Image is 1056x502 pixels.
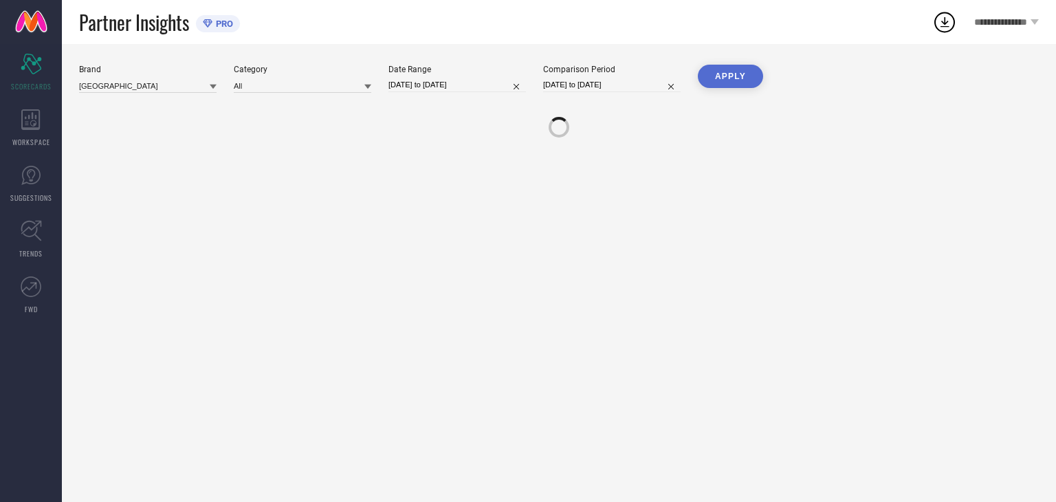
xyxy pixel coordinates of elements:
span: Partner Insights [79,8,189,36]
span: PRO [212,19,233,29]
input: Select date range [388,78,526,92]
div: Category [234,65,371,74]
div: Date Range [388,65,526,74]
input: Select comparison period [543,78,681,92]
div: Open download list [932,10,957,34]
span: SUGGESTIONS [10,193,52,203]
span: TRENDS [19,248,43,259]
button: APPLY [698,65,763,88]
div: Comparison Period [543,65,681,74]
span: SCORECARDS [11,81,52,91]
span: WORKSPACE [12,137,50,147]
div: Brand [79,65,217,74]
span: FWD [25,304,38,314]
